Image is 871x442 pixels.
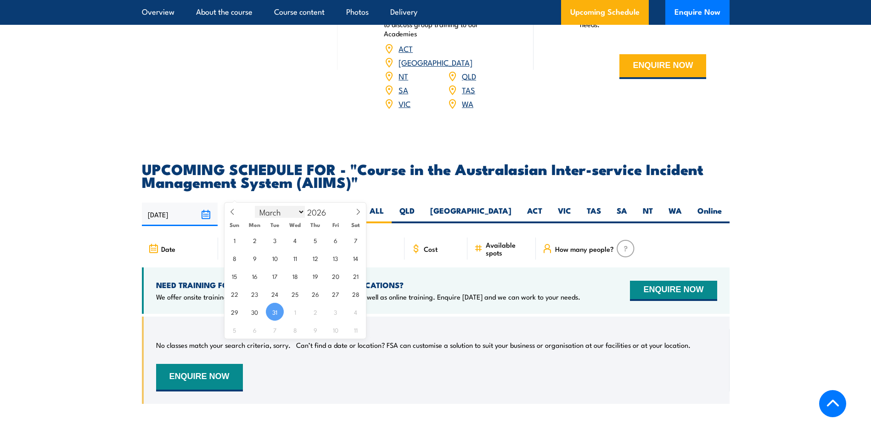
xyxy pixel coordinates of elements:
a: [GEOGRAPHIC_DATA] [399,57,472,68]
span: March 27, 2026 [326,285,344,303]
span: March 16, 2026 [246,267,264,285]
span: March 5, 2026 [306,231,324,249]
span: April 1, 2026 [286,303,304,321]
span: March 12, 2026 [306,249,324,267]
span: March 3, 2026 [266,231,284,249]
button: ENQUIRE NOW [156,364,243,391]
span: March 26, 2026 [306,285,324,303]
span: March 21, 2026 [347,267,365,285]
span: March 19, 2026 [306,267,324,285]
button: ENQUIRE NOW [630,281,717,301]
label: TAS [579,205,609,223]
span: March 9, 2026 [246,249,264,267]
span: April 4, 2026 [347,303,365,321]
span: April 11, 2026 [347,321,365,339]
a: SA [399,84,408,95]
span: March 8, 2026 [225,249,243,267]
span: March 10, 2026 [266,249,284,267]
a: TAS [462,84,475,95]
span: April 5, 2026 [225,321,243,339]
span: Wed [285,222,305,228]
span: Date [161,245,175,253]
p: Can’t find a date or location? FSA can customise a solution to suit your business or organisation... [296,340,691,350]
span: April 7, 2026 [266,321,284,339]
label: ACT [519,205,550,223]
span: April 10, 2026 [326,321,344,339]
label: QLD [392,205,422,223]
span: March 23, 2026 [246,285,264,303]
a: QLD [462,70,476,81]
span: Cost [424,245,438,253]
a: WA [462,98,473,109]
label: SA [609,205,635,223]
span: March 31, 2026 [266,303,284,321]
span: Thu [305,222,326,228]
span: Sat [346,222,366,228]
span: March 6, 2026 [326,231,344,249]
span: Fri [326,222,346,228]
span: April 8, 2026 [286,321,304,339]
span: Tue [265,222,285,228]
span: March 7, 2026 [347,231,365,249]
span: March 13, 2026 [326,249,344,267]
span: March 29, 2026 [225,303,243,321]
span: April 6, 2026 [246,321,264,339]
span: March 17, 2026 [266,267,284,285]
a: NT [399,70,408,81]
h2: UPCOMING SCHEDULE FOR - "Course in the Australasian Inter-service Incident Management System (AII... [142,162,730,188]
input: Year [305,206,335,217]
span: March 24, 2026 [266,285,284,303]
span: March 30, 2026 [246,303,264,321]
span: March 18, 2026 [286,267,304,285]
span: March 14, 2026 [347,249,365,267]
select: Month [255,206,305,218]
span: March 20, 2026 [326,267,344,285]
button: ENQUIRE NOW [619,54,706,79]
span: April 2, 2026 [306,303,324,321]
span: Sun [225,222,245,228]
span: March 4, 2026 [286,231,304,249]
a: VIC [399,98,410,109]
span: April 3, 2026 [326,303,344,321]
span: Mon [245,222,265,228]
span: How many people? [555,245,614,253]
p: We offer onsite training, training at our centres, multisite solutions as well as online training... [156,292,580,301]
span: March 25, 2026 [286,285,304,303]
span: March 15, 2026 [225,267,243,285]
p: No classes match your search criteria, sorry. [156,340,291,350]
span: March 1, 2026 [225,231,243,249]
input: From date [142,203,218,226]
span: March 2, 2026 [246,231,264,249]
label: NT [635,205,661,223]
label: [GEOGRAPHIC_DATA] [422,205,519,223]
span: March 22, 2026 [225,285,243,303]
label: VIC [550,205,579,223]
span: Available spots [486,241,529,256]
label: ALL [362,205,392,223]
label: WA [661,205,690,223]
label: Online [690,205,730,223]
span: March 11, 2026 [286,249,304,267]
h4: NEED TRAINING FOR LARGER GROUPS OR MULTIPLE LOCATIONS? [156,280,580,290]
span: April 9, 2026 [306,321,324,339]
a: ACT [399,43,413,54]
span: March 28, 2026 [347,285,365,303]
